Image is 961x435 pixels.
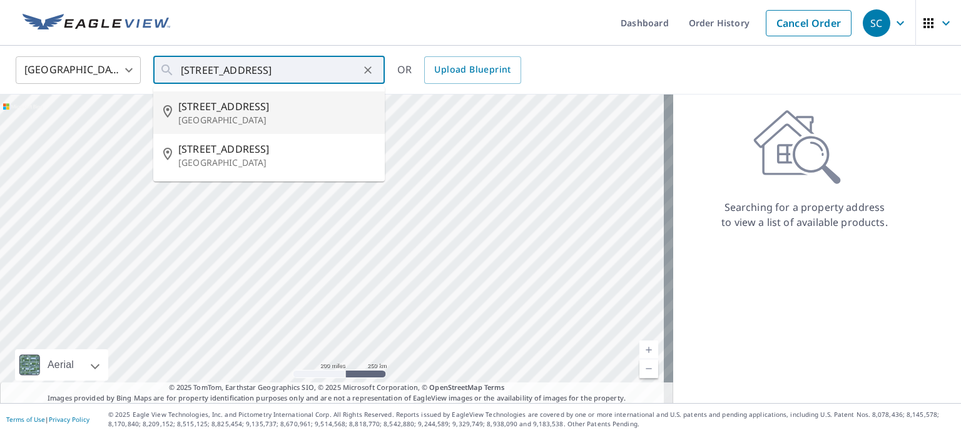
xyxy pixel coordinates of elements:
[429,382,482,392] a: OpenStreetMap
[424,56,521,84] a: Upload Blueprint
[178,114,375,126] p: [GEOGRAPHIC_DATA]
[766,10,852,36] a: Cancel Order
[434,62,511,78] span: Upload Blueprint
[178,141,375,156] span: [STREET_ADDRESS]
[178,99,375,114] span: [STREET_ADDRESS]
[863,9,890,37] div: SC
[359,61,377,79] button: Clear
[639,359,658,378] a: Current Level 5, Zoom Out
[6,416,89,423] p: |
[15,349,108,381] div: Aerial
[721,200,888,230] p: Searching for a property address to view a list of available products.
[23,14,170,33] img: EV Logo
[178,156,375,169] p: [GEOGRAPHIC_DATA]
[108,410,955,429] p: © 2025 Eagle View Technologies, Inc. and Pictometry International Corp. All Rights Reserved. Repo...
[639,340,658,359] a: Current Level 5, Zoom In
[181,53,359,88] input: Search by address or latitude-longitude
[49,415,89,424] a: Privacy Policy
[16,53,141,88] div: [GEOGRAPHIC_DATA]
[169,382,505,393] span: © 2025 TomTom, Earthstar Geographics SIO, © 2025 Microsoft Corporation, ©
[6,415,45,424] a: Terms of Use
[397,56,521,84] div: OR
[484,382,505,392] a: Terms
[44,349,78,381] div: Aerial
